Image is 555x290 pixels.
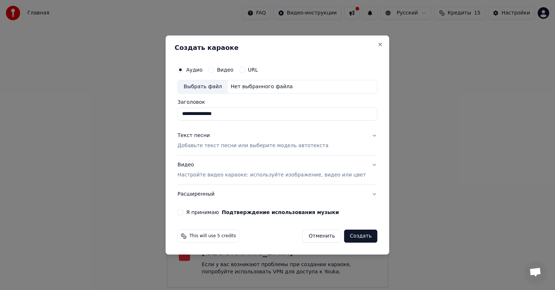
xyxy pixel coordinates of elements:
[302,230,341,243] button: Отменить
[222,210,339,215] button: Я принимаю
[177,132,210,139] div: Текст песни
[175,44,380,51] h2: Создать караоке
[178,80,228,93] div: Выбрать файл
[177,161,366,179] div: Видео
[248,67,258,72] label: URL
[177,171,366,179] p: Настройте видео караоке: используйте изображение, видео или цвет
[228,83,296,90] div: Нет выбранного файла
[177,126,377,155] button: Текст песниДобавьте текст песни или выберите модель автотекста
[344,230,377,243] button: Создать
[189,233,236,239] span: This will use 5 credits
[177,185,377,204] button: Расширенный
[177,155,377,184] button: ВидеоНастройте видео караоке: используйте изображение, видео или цвет
[177,142,328,149] p: Добавьте текст песни или выберите модель автотекста
[217,67,233,72] label: Видео
[186,67,202,72] label: Аудио
[177,99,377,105] label: Заголовок
[186,210,339,215] label: Я принимаю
